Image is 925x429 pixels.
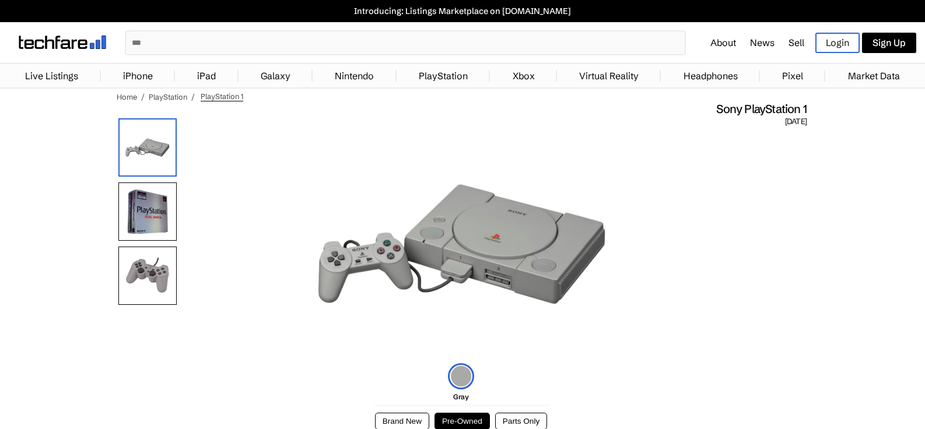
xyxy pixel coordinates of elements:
[710,37,736,48] a: About
[776,64,809,87] a: Pixel
[453,392,468,401] span: Gray
[413,64,474,87] a: PlayStation
[118,247,177,305] img: Controller
[117,92,137,101] a: Home
[141,92,145,101] span: /
[19,36,106,49] img: techfare logo
[573,64,644,87] a: Virtual Reality
[118,118,177,177] img: PlayStation 1
[6,6,919,16] a: Introducing: Listings Marketplace on [DOMAIN_NAME]
[201,92,243,101] span: PlayStation 1
[678,64,744,87] a: Headphones
[149,92,187,101] a: PlayStation
[255,64,296,87] a: Galaxy
[191,92,195,101] span: /
[19,64,84,87] a: Live Listings
[448,363,474,389] img: gray-icon
[750,37,775,48] a: News
[842,64,906,87] a: Market Data
[118,182,177,241] img: Box
[815,33,860,53] a: Login
[789,37,804,48] a: Sell
[329,64,380,87] a: Nintendo
[507,64,541,87] a: Xbox
[716,101,807,117] span: Sony PlayStation 1
[317,127,608,360] img: Sony PlayStation 1
[862,33,916,53] a: Sign Up
[191,64,222,87] a: iPad
[117,64,159,87] a: iPhone
[785,117,807,127] span: [DATE]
